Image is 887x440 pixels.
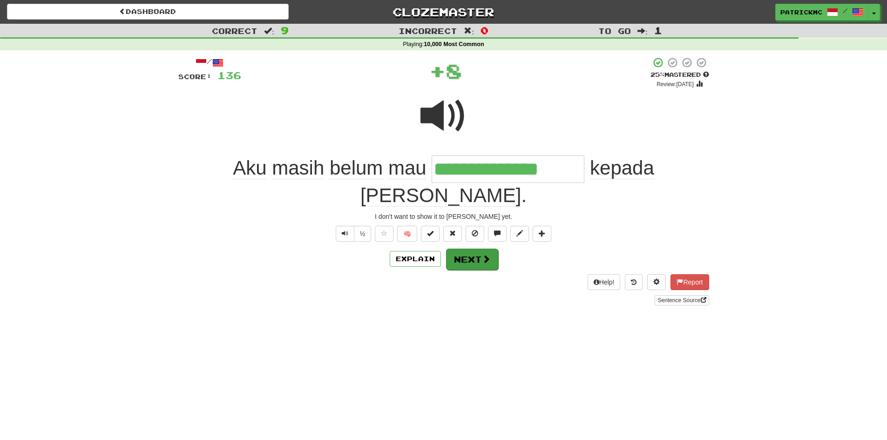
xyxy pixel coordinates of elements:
[336,226,354,242] button: Play sentence audio (ctl+space)
[446,249,498,270] button: Next
[625,274,643,290] button: Round history (alt+y)
[264,27,274,35] span: :
[281,25,289,36] span: 9
[775,4,868,20] a: PatrickMC /
[443,226,462,242] button: Reset to 0% Mastered (alt+r)
[272,157,324,179] span: masih
[481,25,488,36] span: 0
[780,8,822,16] span: PatrickMC
[390,251,441,267] button: Explain
[488,226,507,242] button: Discuss sentence (alt+u)
[375,226,393,242] button: Favorite sentence (alt+f)
[446,59,462,82] span: 8
[354,226,372,242] button: ½
[217,69,241,81] span: 136
[388,157,427,179] span: mau
[334,226,372,242] div: Text-to-speech controls
[657,81,694,88] small: Review: [DATE]
[360,184,521,207] span: [PERSON_NAME]
[466,226,484,242] button: Ignore sentence (alt+i)
[637,27,648,35] span: :
[654,25,662,36] span: 1
[424,41,484,47] strong: 10,000 Most Common
[330,157,383,179] span: belum
[178,73,212,81] span: Score:
[178,212,709,221] div: I don't want to show it to [PERSON_NAME] yet.
[360,157,654,207] span: .
[421,226,440,242] button: Set this sentence to 100% Mastered (alt+m)
[533,226,551,242] button: Add to collection (alt+a)
[588,274,621,290] button: Help!
[178,57,241,68] div: /
[510,226,529,242] button: Edit sentence (alt+d)
[590,157,654,179] span: kepada
[598,26,631,35] span: To go
[7,4,289,20] a: Dashboard
[303,4,584,20] a: Clozemaster
[233,157,266,179] span: Aku
[212,26,257,35] span: Correct
[464,27,474,35] span: :
[843,7,847,14] span: /
[655,295,709,305] a: Sentence Source
[399,26,457,35] span: Incorrect
[429,57,446,85] span: +
[670,274,709,290] button: Report
[650,71,709,79] div: Mastered
[650,71,664,78] span: 25 %
[397,226,417,242] button: 🧠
